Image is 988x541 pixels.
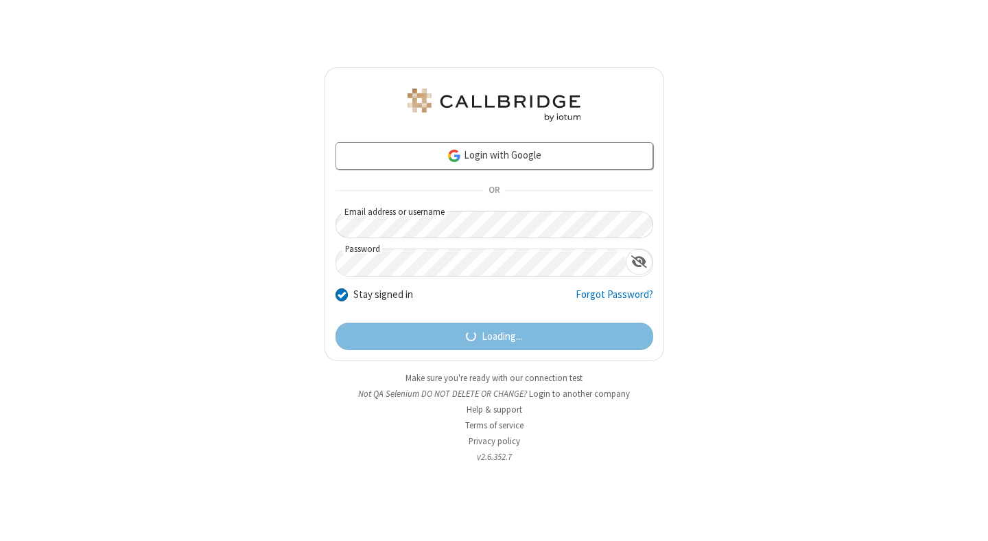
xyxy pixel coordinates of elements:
[469,435,520,447] a: Privacy policy
[482,329,522,345] span: Loading...
[529,387,630,400] button: Login to another company
[336,142,653,170] a: Login with Google
[483,181,505,200] span: OR
[465,419,524,431] a: Terms of service
[325,450,664,463] li: v2.6.352.7
[336,323,653,350] button: Loading...
[626,249,652,275] div: Show password
[954,505,978,531] iframe: Chat
[353,287,413,303] label: Stay signed in
[325,387,664,400] li: Not QA Selenium DO NOT DELETE OR CHANGE?
[405,89,583,122] img: QA Selenium DO NOT DELETE OR CHANGE
[576,287,653,313] a: Forgot Password?
[336,249,626,276] input: Password
[405,372,583,384] a: Make sure you're ready with our connection test
[336,211,653,238] input: Email address or username
[447,148,462,163] img: google-icon.png
[467,404,522,415] a: Help & support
